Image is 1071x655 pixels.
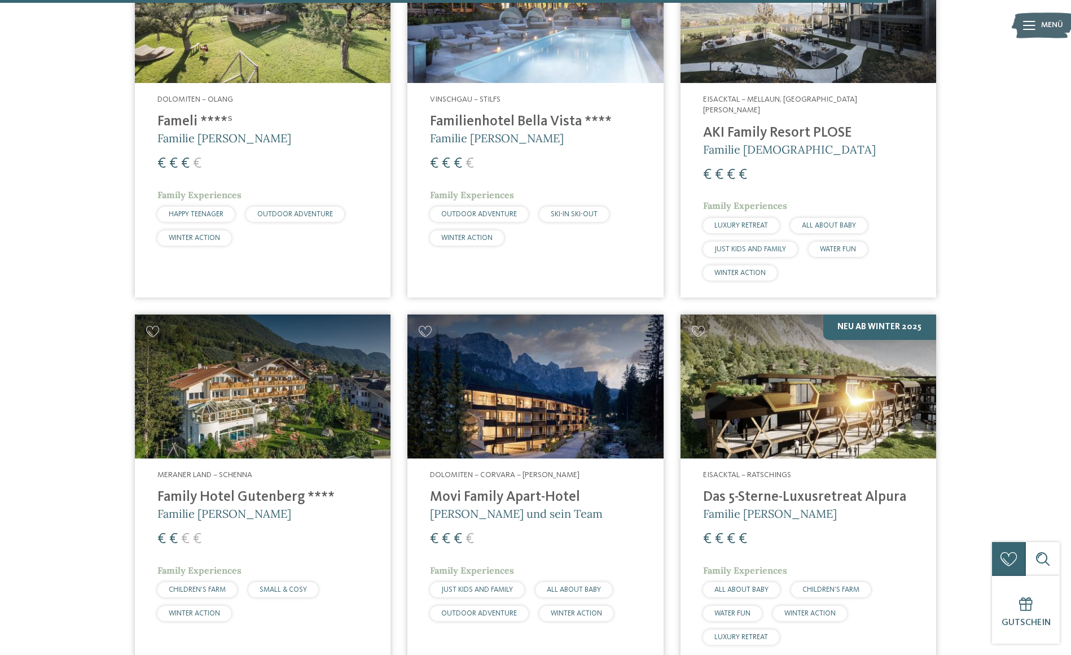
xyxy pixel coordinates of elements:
[430,189,514,200] span: Family Experiences
[739,168,747,182] span: €
[551,211,598,218] span: SKI-IN SKI-OUT
[430,565,514,576] span: Family Experiences
[551,610,602,617] span: WINTER ACTION
[714,610,750,617] span: WATER FUN
[407,315,663,459] img: Familienhotels gesucht? Hier findet ihr die besten!
[703,200,787,211] span: Family Experiences
[442,532,450,547] span: €
[193,532,201,547] span: €
[157,565,242,576] span: Family Experiences
[169,234,220,242] span: WINTER ACTION
[157,156,166,171] span: €
[1002,618,1051,627] span: Gutschein
[430,95,501,103] span: Vinschgau – Stilfs
[703,471,791,479] span: Eisacktal – Ratschings
[714,586,769,593] span: ALL ABOUT BABY
[430,131,564,145] span: Familie [PERSON_NAME]
[454,156,462,171] span: €
[157,489,368,506] h4: Family Hotel Gutenberg ****
[703,168,712,182] span: €
[441,610,517,617] span: OUTDOOR ADVENTURE
[430,506,603,521] span: [PERSON_NAME] und sein Team
[441,234,493,242] span: WINTER ACTION
[169,211,223,218] span: HAPPY TEENAGER
[135,315,390,459] img: Family Hotel Gutenberg ****
[703,95,857,115] span: Eisacktal – Mellaun, [GEOGRAPHIC_DATA][PERSON_NAME]
[430,113,640,130] h4: Familienhotel Bella Vista ****
[715,532,723,547] span: €
[181,156,190,171] span: €
[784,610,836,617] span: WINTER ACTION
[157,506,291,521] span: Familie [PERSON_NAME]
[703,489,914,506] h4: Das 5-Sterne-Luxusretreat Alpura
[802,222,856,229] span: ALL ABOUT BABY
[820,246,856,253] span: WATER FUN
[441,211,517,218] span: OUTDOOR ADVENTURE
[430,489,640,506] h4: Movi Family Apart-Hotel
[681,315,936,459] img: Familienhotels gesucht? Hier findet ihr die besten!
[260,586,307,593] span: SMALL & COSY
[454,532,462,547] span: €
[714,222,768,229] span: LUXURY RETREAT
[169,532,178,547] span: €
[703,125,914,142] h4: AKI Family Resort PLOSE
[157,95,233,103] span: Dolomiten – Olang
[157,189,242,200] span: Family Experiences
[193,156,201,171] span: €
[802,586,859,593] span: CHILDREN’S FARM
[547,586,601,593] span: ALL ABOUT BABY
[715,168,723,182] span: €
[703,565,787,576] span: Family Experiences
[157,471,252,479] span: Meraner Land – Schenna
[441,586,513,593] span: JUST KIDS AND FAMILY
[181,532,190,547] span: €
[430,156,438,171] span: €
[466,156,474,171] span: €
[442,156,450,171] span: €
[992,576,1060,644] a: Gutschein
[430,471,580,479] span: Dolomiten – Corvara – [PERSON_NAME]
[169,610,220,617] span: WINTER ACTION
[703,532,712,547] span: €
[257,211,333,218] span: OUTDOOR ADVENTURE
[430,532,438,547] span: €
[739,532,747,547] span: €
[169,586,226,593] span: CHILDREN’S FARM
[157,532,166,547] span: €
[169,156,178,171] span: €
[703,506,837,521] span: Familie [PERSON_NAME]
[727,532,735,547] span: €
[157,131,291,145] span: Familie [PERSON_NAME]
[703,142,876,156] span: Familie [DEMOGRAPHIC_DATA]
[714,269,766,277] span: WINTER ACTION
[714,246,786,253] span: JUST KIDS AND FAMILY
[727,168,735,182] span: €
[466,532,474,547] span: €
[714,634,768,641] span: LUXURY RETREAT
